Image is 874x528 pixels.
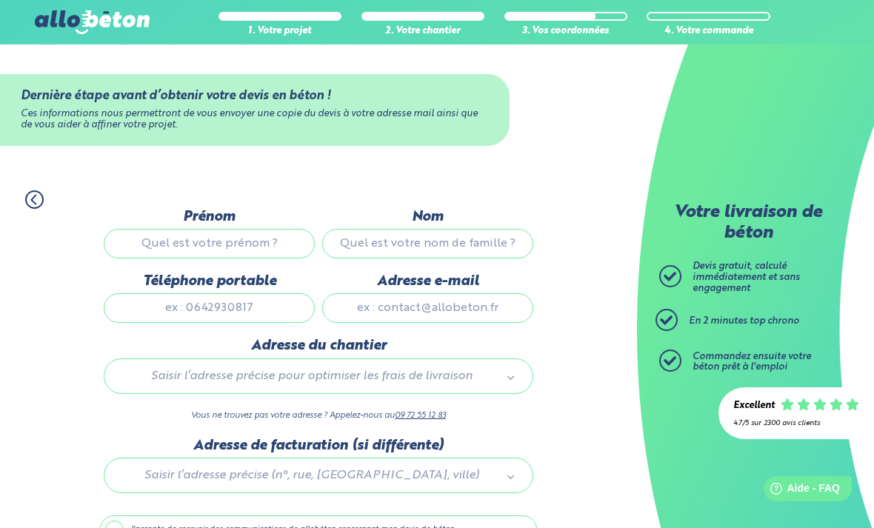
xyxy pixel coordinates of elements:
a: 09 72 55 12 83 [395,411,446,420]
div: Ces informations nous permettront de vous envoyer une copie du devis à votre adresse mail ainsi q... [21,109,490,130]
input: ex : contact@allobeton.fr [322,293,533,323]
label: Nom [322,209,533,225]
a: Saisir l’adresse précise pour optimiser les frais de livraison [119,367,518,386]
div: 2. Votre chantier [361,26,484,37]
label: Adresse e-mail [322,273,533,290]
label: Téléphone portable [104,273,315,290]
input: Quel est votre nom de famille ? [322,229,533,258]
input: ex : 0642930817 [104,293,315,323]
label: Prénom [104,209,315,225]
label: Adresse du chantier [104,338,533,354]
input: Quel est votre prénom ? [104,229,315,258]
span: Saisir l’adresse précise pour optimiser les frais de livraison [125,367,498,386]
iframe: Help widget launcher [742,470,858,512]
div: Dernière étape avant d’obtenir votre devis en béton ! [21,89,490,103]
p: Vous ne trouvez pas votre adresse ? Appelez-nous au [104,409,533,423]
div: 4. Votre commande [647,26,770,37]
img: allobéton [35,10,149,34]
div: 1. Votre projet [218,26,341,37]
div: 3. Vos coordonnées [504,26,627,37]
